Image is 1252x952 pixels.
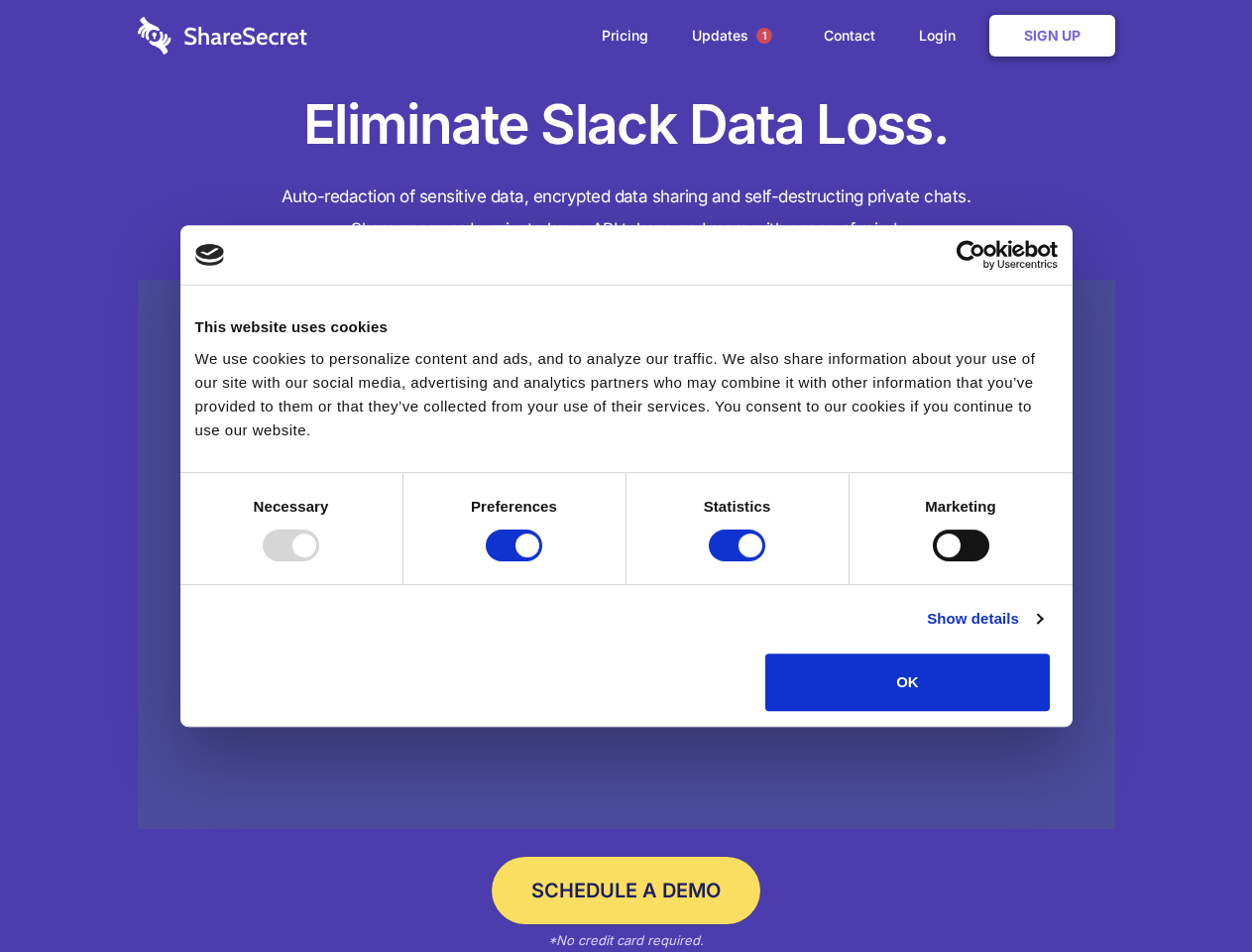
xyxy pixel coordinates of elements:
a: Usercentrics Cookiebot - opens in a new window [884,240,1058,270]
strong: Marketing [925,498,996,515]
img: logo [195,244,225,266]
strong: Statistics [704,498,771,515]
strong: Preferences [471,498,557,515]
h4: Auto-redaction of sensitive data, encrypted data sharing and self-destructing private chats. Shar... [138,180,1115,246]
em: *No credit card required. [548,932,704,948]
h1: Eliminate Slack Data Loss. [138,89,1115,161]
button: OK [765,654,1050,711]
a: Contact [804,5,895,66]
a: Sign Up [989,15,1115,57]
img: logo-wordmark-white-trans-d4663122ce5f474addd5e946df7df03e33cb6a1c49d2221995e7729f52c070b2.svg [138,17,307,55]
a: Wistia video thumbnail [138,280,1115,830]
strong: Necessary [254,498,329,515]
a: Login [899,5,985,66]
a: Schedule a Demo [492,857,760,924]
span: 1 [756,28,772,44]
a: Pricing [582,5,668,66]
div: We use cookies to personalize content and ads, and to analyze our traffic. We also share informat... [195,347,1058,442]
div: This website uses cookies [195,315,1058,339]
a: Show details [927,607,1042,631]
